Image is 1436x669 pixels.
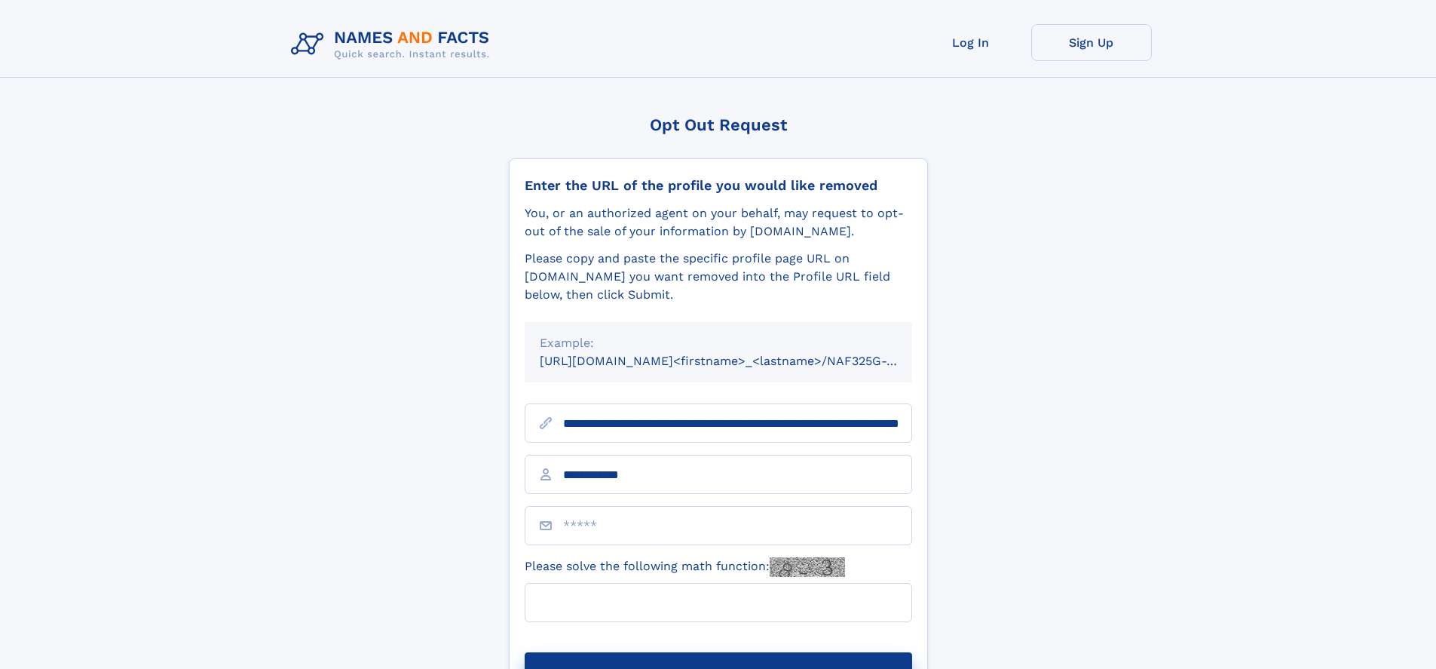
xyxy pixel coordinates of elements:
div: Please copy and paste the specific profile page URL on [DOMAIN_NAME] you want removed into the Pr... [525,250,912,304]
a: Log In [911,24,1031,61]
a: Sign Up [1031,24,1152,61]
div: You, or an authorized agent on your behalf, may request to opt-out of the sale of your informatio... [525,204,912,241]
div: Enter the URL of the profile you would like removed [525,177,912,194]
div: Example: [540,334,897,352]
div: Opt Out Request [509,115,928,134]
label: Please solve the following math function: [525,557,845,577]
small: [URL][DOMAIN_NAME]<firstname>_<lastname>/NAF325G-xxxxxxxx [540,354,941,368]
img: Logo Names and Facts [285,24,502,65]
